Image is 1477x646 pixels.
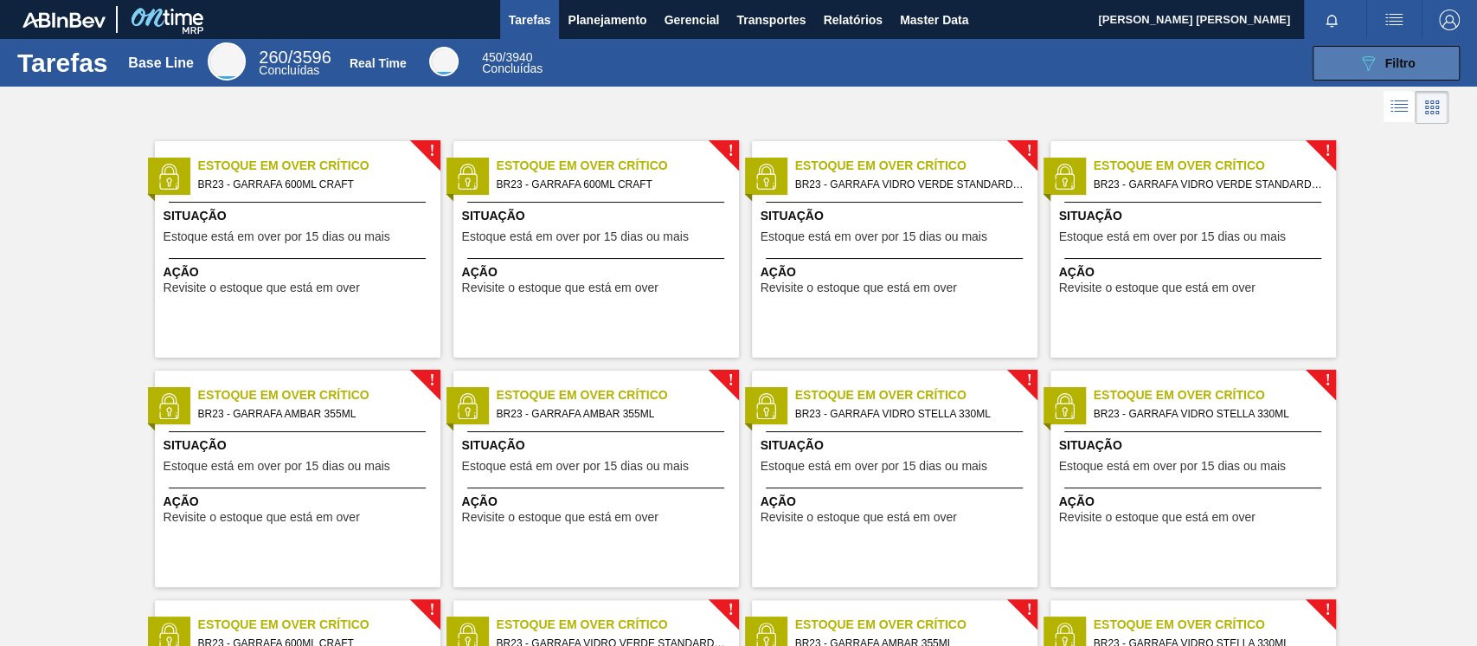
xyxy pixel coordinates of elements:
[1059,511,1255,524] span: Revisite o estoque que está em over
[1051,164,1077,190] img: status
[164,263,436,281] span: Ação
[1313,46,1460,81] button: Filtro
[482,52,543,74] div: Real Time
[728,374,733,387] span: !
[1416,91,1448,124] div: Visão em Cards
[259,48,331,67] span: / 3596
[761,263,1033,281] span: Ação
[164,511,360,524] span: Revisite o estoque que está em over
[156,164,182,190] img: status
[156,393,182,419] img: status
[462,230,689,243] span: Estoque está em over por 15 dias ou mais
[164,230,390,243] span: Estoque está em over por 15 dias ou mais
[900,10,968,30] span: Master Data
[198,404,427,423] span: BR23 - GARRAFA AMBAR 355ML
[454,164,480,190] img: status
[164,207,436,225] span: Situação
[1325,145,1330,158] span: !
[795,616,1037,634] span: Estoque em Over Crítico
[164,460,390,473] span: Estoque está em over por 15 dias ou mais
[761,207,1033,225] span: Situação
[761,511,957,524] span: Revisite o estoque que está em over
[1094,616,1336,634] span: Estoque em Over Crítico
[1059,436,1332,455] span: Situação
[1094,157,1336,175] span: Estoque em Over Crítico
[497,175,725,194] span: BR23 - GARRAFA 600ML CRAFT
[1026,604,1031,617] span: !
[1325,604,1330,617] span: !
[198,175,427,194] span: BR23 - GARRAFA 600ML CRAFT
[429,145,434,158] span: !
[509,10,551,30] span: Tarefas
[761,436,1033,455] span: Situação
[1094,386,1336,404] span: Estoque em Over Crítico
[1059,207,1332,225] span: Situação
[429,604,434,617] span: !
[1059,230,1286,243] span: Estoque está em over por 15 dias ou mais
[462,263,735,281] span: Ação
[1059,493,1332,511] span: Ação
[1384,10,1404,30] img: userActions
[164,493,436,511] span: Ação
[462,493,735,511] span: Ação
[736,10,806,30] span: Transportes
[454,393,480,419] img: status
[208,42,246,81] div: Base Line
[753,393,779,419] img: status
[17,53,108,73] h1: Tarefas
[753,164,779,190] img: status
[1094,175,1322,194] span: BR23 - GARRAFA VIDRO VERDE STANDARD 600ML
[761,230,987,243] span: Estoque está em over por 15 dias ou mais
[164,281,360,294] span: Revisite o estoque que está em over
[497,616,739,634] span: Estoque em Over Crítico
[482,61,543,75] span: Concluídas
[1026,374,1031,387] span: !
[164,436,436,455] span: Situação
[259,63,319,77] span: Concluídas
[728,604,733,617] span: !
[128,55,194,71] div: Base Line
[482,50,532,64] span: / 3940
[462,436,735,455] span: Situação
[462,281,658,294] span: Revisite o estoque que está em over
[795,157,1037,175] span: Estoque em Over Crítico
[462,207,735,225] span: Situação
[350,56,407,70] div: Real Time
[22,12,106,28] img: TNhmsLtSVTkK8tSr43FrP2fwEKptu5GPRR3wAAAABJRU5ErkJggg==
[761,460,987,473] span: Estoque está em over por 15 dias ou mais
[1051,393,1077,419] img: status
[795,175,1024,194] span: BR23 - GARRAFA VIDRO VERDE STANDARD 600ML
[497,404,725,423] span: BR23 - GARRAFA AMBAR 355ML
[761,493,1033,511] span: Ação
[795,404,1024,423] span: BR23 - GARRAFA VIDRO STELLA 330ML
[1059,281,1255,294] span: Revisite o estoque que está em over
[259,48,287,67] span: 260
[497,157,739,175] span: Estoque em Over Crítico
[728,145,733,158] span: !
[482,50,502,64] span: 450
[568,10,646,30] span: Planejamento
[497,386,739,404] span: Estoque em Over Crítico
[198,386,440,404] span: Estoque em Over Crítico
[761,281,957,294] span: Revisite o estoque que está em over
[1059,460,1286,473] span: Estoque está em over por 15 dias ou mais
[462,460,689,473] span: Estoque está em over por 15 dias ou mais
[823,10,882,30] span: Relatórios
[1094,404,1322,423] span: BR23 - GARRAFA VIDRO STELLA 330ML
[1059,263,1332,281] span: Ação
[1325,374,1330,387] span: !
[1026,145,1031,158] span: !
[1384,91,1416,124] div: Visão em Lista
[198,616,440,634] span: Estoque em Over Crítico
[1385,56,1416,70] span: Filtro
[795,386,1037,404] span: Estoque em Over Crítico
[198,157,440,175] span: Estoque em Over Crítico
[259,50,331,76] div: Base Line
[665,10,720,30] span: Gerencial
[429,47,459,76] div: Real Time
[1304,8,1359,32] button: Notificações
[429,374,434,387] span: !
[462,511,658,524] span: Revisite o estoque que está em over
[1439,10,1460,30] img: Logout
